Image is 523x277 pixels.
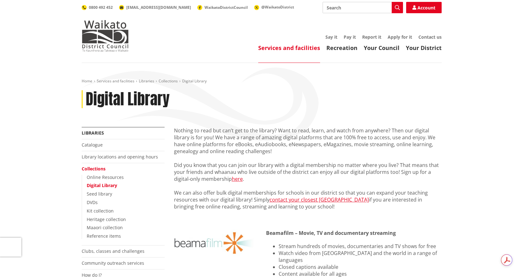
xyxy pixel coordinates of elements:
a: Apply for it [388,34,412,40]
a: Services and facilities [258,44,320,52]
a: Libraries [139,78,154,84]
a: Digital Library [87,182,117,188]
img: Waikato District Council - Te Kaunihera aa Takiwaa o Waikato [82,20,129,52]
h1: Digital Library [86,90,170,108]
a: Your Council [364,44,400,52]
a: Community outreach services [82,260,144,266]
strong: Beamafilm – Movie, TV and documentary streaming [266,230,396,236]
input: Search input [323,2,403,13]
a: Contact us [418,34,442,40]
p: Nothing to read but can’t get to the library? Want to read, learn, and watch from anywhere? Then ... [174,127,442,155]
a: contact your closest [GEOGRAPHIC_DATA] [270,196,369,203]
img: beamafilm [174,230,257,257]
a: Online Resources [87,174,124,180]
a: Say it [325,34,337,40]
a: Seed library [87,191,112,197]
a: Report it [362,34,381,40]
a: Account [406,2,442,13]
a: Collections [82,166,106,172]
span: @WaikatoDistrict [261,4,294,10]
a: Libraries [82,130,104,136]
a: Recreation [326,44,357,52]
li: Stream hundreds of movies, documentaries and TV shows for free [279,243,441,250]
a: Kit collection [87,208,114,214]
a: Pay it [344,34,356,40]
nav: breadcrumb [82,79,442,84]
a: Clubs, classes and challenges [82,248,144,254]
a: Reference items [87,233,121,239]
a: WaikatoDistrictCouncil [197,5,248,10]
a: here [232,175,243,182]
a: Collections [159,78,178,84]
a: Home [82,78,92,84]
a: Library locations and opening hours [82,154,158,160]
a: Heritage collection [87,216,126,222]
a: Services and facilities [97,78,134,84]
p: We can also offer bulk digital memberships for schools in our district so that you can expand you... [174,189,442,210]
span: 0800 492 452 [89,5,113,10]
a: Catalogue [82,142,103,148]
a: Maaori collection [87,224,123,230]
span: [EMAIL_ADDRESS][DOMAIN_NAME] [126,5,191,10]
a: DVDs [87,199,98,205]
li: Watch video from [GEOGRAPHIC_DATA] and the world in a range of languages [279,250,441,263]
li: Closed captions available [279,263,441,270]
a: [EMAIL_ADDRESS][DOMAIN_NAME] [119,5,191,10]
span: Digital Library [182,78,207,84]
a: Your District [406,44,442,52]
a: 0800 492 452 [82,5,113,10]
p: Did you know that you can join our library with a digital membership no matter where you live? Th... [174,162,442,182]
span: WaikatoDistrictCouncil [204,5,248,10]
a: @WaikatoDistrict [254,4,294,10]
